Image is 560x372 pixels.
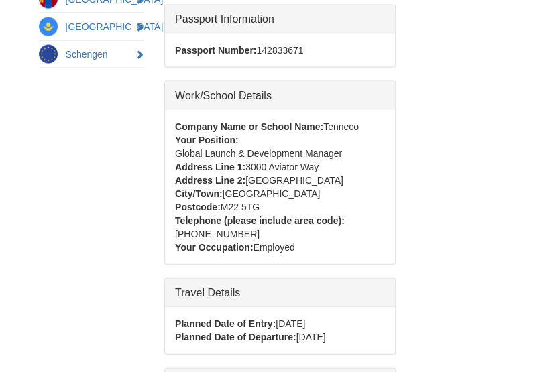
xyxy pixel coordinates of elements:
[175,133,239,147] div: Your Position:
[175,227,260,241] div: [PHONE_NUMBER]
[256,44,303,57] div: 142833671
[175,317,276,330] div: Planned Date of Entry:
[39,13,145,40] a: [GEOGRAPHIC_DATA]
[221,200,260,214] div: M22 5TG
[253,241,294,254] div: Employed
[175,200,221,214] div: Postcode:
[39,41,145,68] a: Schengen
[165,279,395,306] a: Travel Details
[245,174,343,187] div: [GEOGRAPHIC_DATA]
[175,160,245,174] div: Address Line 1:
[296,332,325,343] span: [DATE]
[165,82,395,109] a: Work/School Details
[175,174,245,187] div: Address Line 2:
[175,214,345,227] div: Telephone (please include area code):
[175,120,323,133] div: Company Name or School Name:
[165,5,395,33] a: Passport Information
[223,187,321,200] div: [GEOGRAPHIC_DATA]
[175,44,256,57] div: Passport Number:
[245,160,319,174] div: 3000 Aviator Way
[175,241,253,254] div: Your Occupation:
[175,330,296,344] div: Planned Date of Departure:
[323,120,359,133] div: Tenneco
[175,147,342,160] div: Global Launch & Development Manager
[276,318,305,329] span: [DATE]
[175,187,223,200] div: City/Town:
